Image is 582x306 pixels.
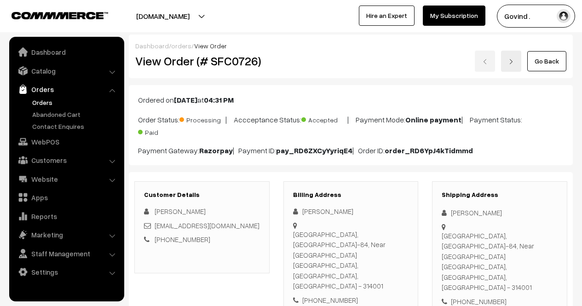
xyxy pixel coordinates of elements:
[144,191,260,199] h3: Customer Details
[138,125,184,137] span: Paid
[12,226,121,243] a: Marketing
[204,95,234,104] b: 04:31 PM
[174,95,197,104] b: [DATE]
[405,115,461,124] b: Online payment
[293,191,409,199] h3: Billing Address
[104,5,222,28] button: [DOMAIN_NAME]
[199,146,233,155] b: Razorpay
[12,44,121,60] a: Dashboard
[508,59,514,64] img: right-arrow.png
[30,121,121,131] a: Contact Enquires
[30,110,121,119] a: Abandoned Cart
[135,54,270,68] h2: View Order (# SFC0726)
[557,9,570,23] img: user
[423,6,485,26] a: My Subscription
[12,208,121,225] a: Reports
[138,145,564,156] p: Payment Gateway: | Payment ID: | Order ID:
[12,152,121,168] a: Customers
[194,42,227,50] span: View Order
[293,206,409,217] div: [PERSON_NAME]
[171,42,191,50] a: orders
[293,295,409,306] div: [PHONE_NUMBER]
[527,51,566,71] a: Go Back
[276,146,352,155] b: pay_RD6ZXCyYyriqE4
[442,231,558,293] div: [GEOGRAPHIC_DATA], [GEOGRAPHIC_DATA]-84, Near [GEOGRAPHIC_DATA] [GEOGRAPHIC_DATA], [GEOGRAPHIC_DA...
[155,207,206,215] span: [PERSON_NAME]
[497,5,575,28] button: Govind .
[12,9,92,20] a: COMMMERCE
[359,6,415,26] a: Hire an Expert
[179,113,225,125] span: Processing
[135,42,169,50] a: Dashboard
[155,221,259,230] a: [EMAIL_ADDRESS][DOMAIN_NAME]
[293,229,409,291] div: [GEOGRAPHIC_DATA], [GEOGRAPHIC_DATA]-84, Near [GEOGRAPHIC_DATA] [GEOGRAPHIC_DATA], [GEOGRAPHIC_DA...
[138,94,564,105] p: Ordered on at
[12,63,121,79] a: Catalog
[442,191,558,199] h3: Shipping Address
[12,171,121,187] a: Website
[12,189,121,206] a: Apps
[12,245,121,262] a: Staff Management
[30,98,121,107] a: Orders
[385,146,473,155] b: order_RD6YpJ4kTidmmd
[12,12,108,19] img: COMMMERCE
[155,235,210,243] a: [PHONE_NUMBER]
[135,41,566,51] div: / /
[301,113,347,125] span: Accepted
[12,264,121,280] a: Settings
[138,113,564,138] p: Order Status: | Accceptance Status: | Payment Mode: | Payment Status:
[12,81,121,98] a: Orders
[12,133,121,150] a: WebPOS
[442,208,558,218] div: [PERSON_NAME]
